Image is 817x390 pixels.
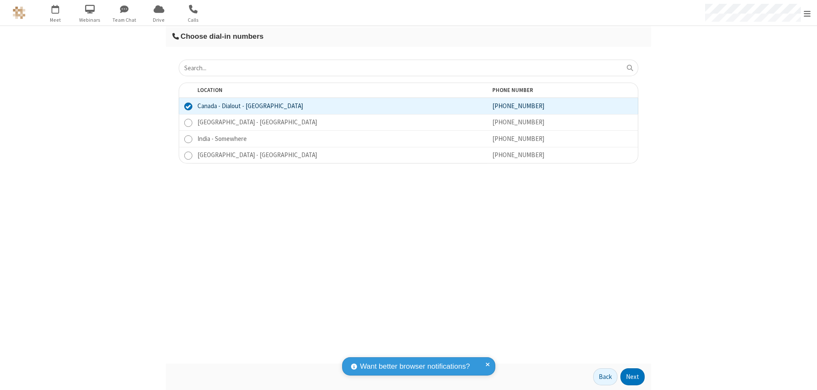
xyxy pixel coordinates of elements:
span: Calls [177,16,209,24]
button: Next [620,368,645,385]
span: Meet [40,16,71,24]
span: Choose dial-in numbers [180,32,263,40]
button: Back [593,368,617,385]
td: Canada - Dialout - [GEOGRAPHIC_DATA] [192,98,488,114]
span: [PHONE_NUMBER] [492,102,544,110]
span: [PHONE_NUMBER] [492,151,544,159]
th: Phone number [487,83,638,98]
td: [GEOGRAPHIC_DATA] - [GEOGRAPHIC_DATA] [192,114,488,131]
td: India - Somewhere [192,130,488,147]
span: Team Chat [109,16,140,24]
span: Webinars [74,16,106,24]
span: [PHONE_NUMBER] [492,135,544,143]
span: Want better browser notifications? [360,361,470,372]
span: Drive [143,16,175,24]
th: Location [192,83,488,98]
input: Search... [179,60,638,76]
td: [GEOGRAPHIC_DATA] - [GEOGRAPHIC_DATA] [192,147,488,164]
img: QA Selenium DO NOT DELETE OR CHANGE [13,6,26,19]
span: [PHONE_NUMBER] [492,118,544,126]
